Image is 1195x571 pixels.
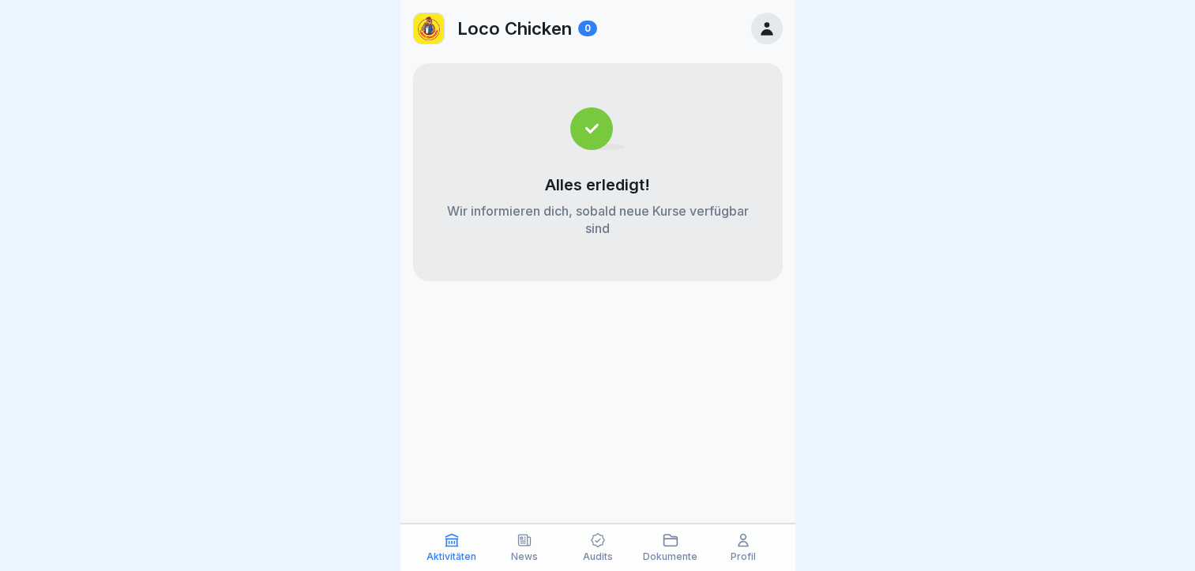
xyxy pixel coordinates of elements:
[583,551,613,562] p: Audits
[427,551,476,562] p: Aktivitäten
[457,18,572,39] p: Loco Chicken
[545,175,650,194] p: Alles erledigt!
[445,202,751,237] p: Wir informieren dich, sobald neue Kurse verfügbar sind
[643,551,697,562] p: Dokumente
[414,13,444,43] img: loco.jpg
[731,551,756,562] p: Profil
[511,551,538,562] p: News
[570,107,625,150] img: completed.svg
[578,21,597,36] div: 0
